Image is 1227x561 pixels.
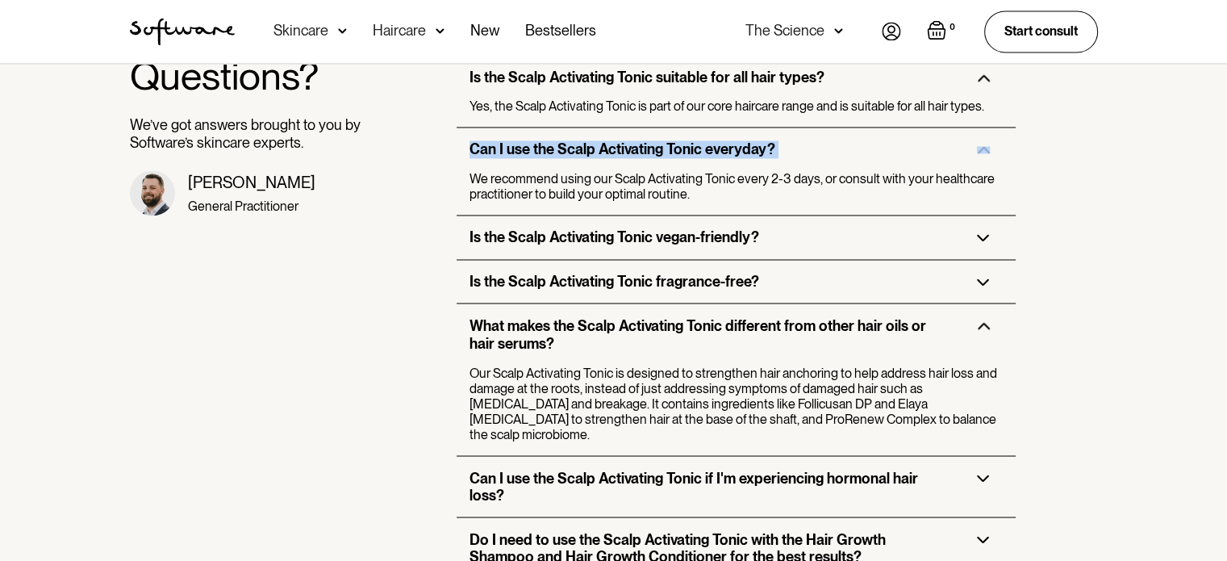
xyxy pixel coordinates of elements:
a: Start consult [984,10,1098,52]
div: 0 [946,20,958,35]
h3: Can I use the Scalp Activating Tonic if I'm experiencing hormonal hair loss? [470,469,951,504]
p: We recommend using our Scalp Activating Tonic every 2-3 days, or consult with your healthcare pra... [470,171,1003,202]
h3: What makes the Scalp Activating Tonic different from other hair oils or hair serums? [470,316,951,351]
p: Our Scalp Activating Tonic is designed to strengthen hair anchoring to help address hair loss and... [470,365,1003,442]
h2: Questions? [130,55,362,98]
h3: Is the Scalp Activating Tonic fragrance-free? [470,273,759,291]
img: arrow down [436,23,444,39]
div: The Science [745,23,824,39]
h3: Is the Scalp Activating Tonic vegan-friendly? [470,228,759,246]
p: Yes, the Scalp Activating Tonic is part of our core haircare range and is suitable for all hair t... [470,98,984,114]
div: Skincare [273,23,328,39]
img: arrow down [338,23,347,39]
p: We’ve got answers brought to you by Software’s skincare experts. [130,116,362,151]
div: General Practitioner [188,199,315,214]
div: [PERSON_NAME] [188,173,315,192]
img: Software Logo [130,18,235,45]
div: Haircare [373,23,426,39]
img: arrow down [834,23,843,39]
h3: Is the Scalp Activating Tonic suitable for all hair types? [470,69,824,86]
a: home [130,18,235,45]
img: Dr, Matt headshot [130,170,175,216]
a: Open empty cart [927,20,958,43]
h3: Can I use the Scalp Activating Tonic everyday? [470,140,775,158]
